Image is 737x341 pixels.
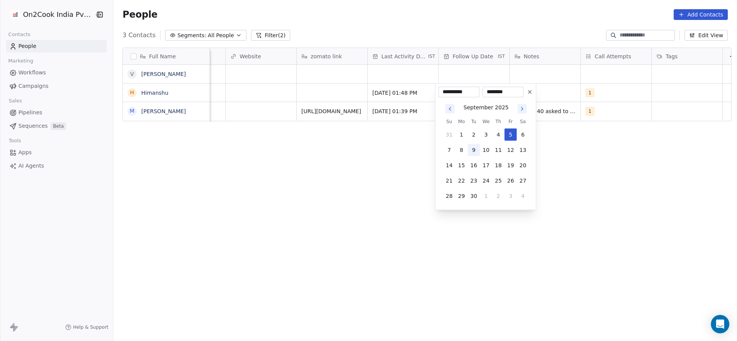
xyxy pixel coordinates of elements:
button: 4 [517,190,529,202]
button: 30 [468,190,480,202]
button: 21 [443,175,455,187]
button: 9 [468,144,480,156]
button: 20 [517,159,529,171]
button: 19 [504,159,517,171]
button: 23 [468,175,480,187]
button: 31 [443,128,455,141]
button: 26 [504,175,517,187]
div: September 2025 [464,104,509,112]
button: 2 [492,190,504,202]
button: 2 [468,128,480,141]
button: 6 [517,128,529,141]
button: 1 [480,190,492,202]
th: Wednesday [480,118,492,125]
button: 1 [455,128,468,141]
button: 5 [504,128,517,141]
th: Thursday [492,118,504,125]
button: 13 [517,144,529,156]
button: 7 [443,144,455,156]
th: Sunday [443,118,455,125]
button: 24 [480,175,492,187]
button: Go to next month [517,104,527,114]
button: 16 [468,159,480,171]
button: 3 [480,128,492,141]
button: 25 [492,175,504,187]
button: 27 [517,175,529,187]
th: Saturday [517,118,529,125]
button: 18 [492,159,504,171]
button: 10 [480,144,492,156]
button: 29 [455,190,468,202]
th: Monday [455,118,468,125]
th: Tuesday [468,118,480,125]
button: 22 [455,175,468,187]
button: 4 [492,128,504,141]
button: 28 [443,190,455,202]
button: 3 [504,190,517,202]
button: 8 [455,144,468,156]
button: 15 [455,159,468,171]
button: 17 [480,159,492,171]
button: 14 [443,159,455,171]
button: 11 [492,144,504,156]
th: Friday [504,118,517,125]
button: 12 [504,144,517,156]
button: Go to previous month [445,104,455,114]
